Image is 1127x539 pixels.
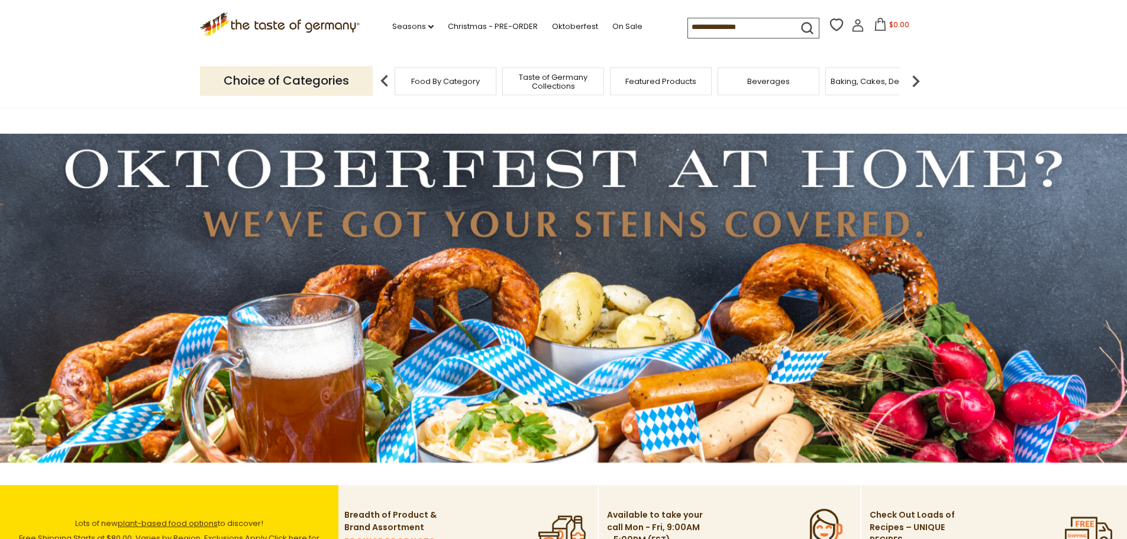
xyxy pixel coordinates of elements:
[904,69,928,93] img: next arrow
[867,18,917,35] button: $0.00
[612,20,642,33] a: On Sale
[625,77,696,86] a: Featured Products
[448,20,538,33] a: Christmas - PRE-ORDER
[552,20,598,33] a: Oktoberfest
[344,509,442,534] p: Breadth of Product & Brand Assortment
[506,73,600,91] a: Taste of Germany Collections
[411,77,480,86] a: Food By Category
[118,518,218,529] a: plant-based food options
[392,20,434,33] a: Seasons
[747,77,790,86] a: Beverages
[831,77,922,86] a: Baking, Cakes, Desserts
[889,20,909,30] span: $0.00
[200,66,373,95] p: Choice of Categories
[373,69,396,93] img: previous arrow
